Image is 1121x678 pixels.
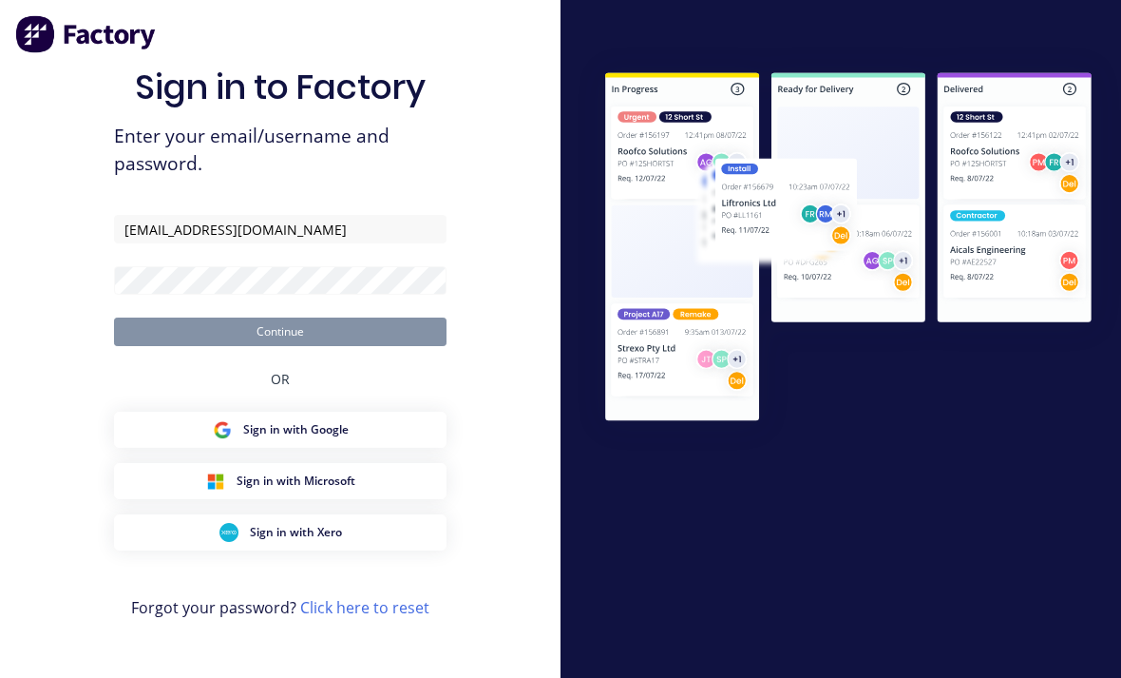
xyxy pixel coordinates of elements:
[250,524,342,541] span: Sign in with Xero
[219,523,238,542] img: Xero Sign in
[114,412,446,448] button: Google Sign inSign in with Google
[15,15,158,53] img: Factory
[213,420,232,439] img: Google Sign in
[243,421,349,438] span: Sign in with Google
[114,318,446,346] button: Continue
[271,346,290,412] div: OR
[114,463,446,499] button: Microsoft Sign inSign in with Microsoft
[206,472,225,491] img: Microsoft Sign in
[300,597,429,618] a: Click here to reset
[114,514,446,551] button: Xero Sign inSign in with Xero
[114,123,446,178] span: Enter your email/username and password.
[131,596,429,619] span: Forgot your password?
[576,46,1121,453] img: Sign in
[114,215,446,243] input: Email/Username
[237,473,355,490] span: Sign in with Microsoft
[135,67,426,107] h1: Sign in to Factory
